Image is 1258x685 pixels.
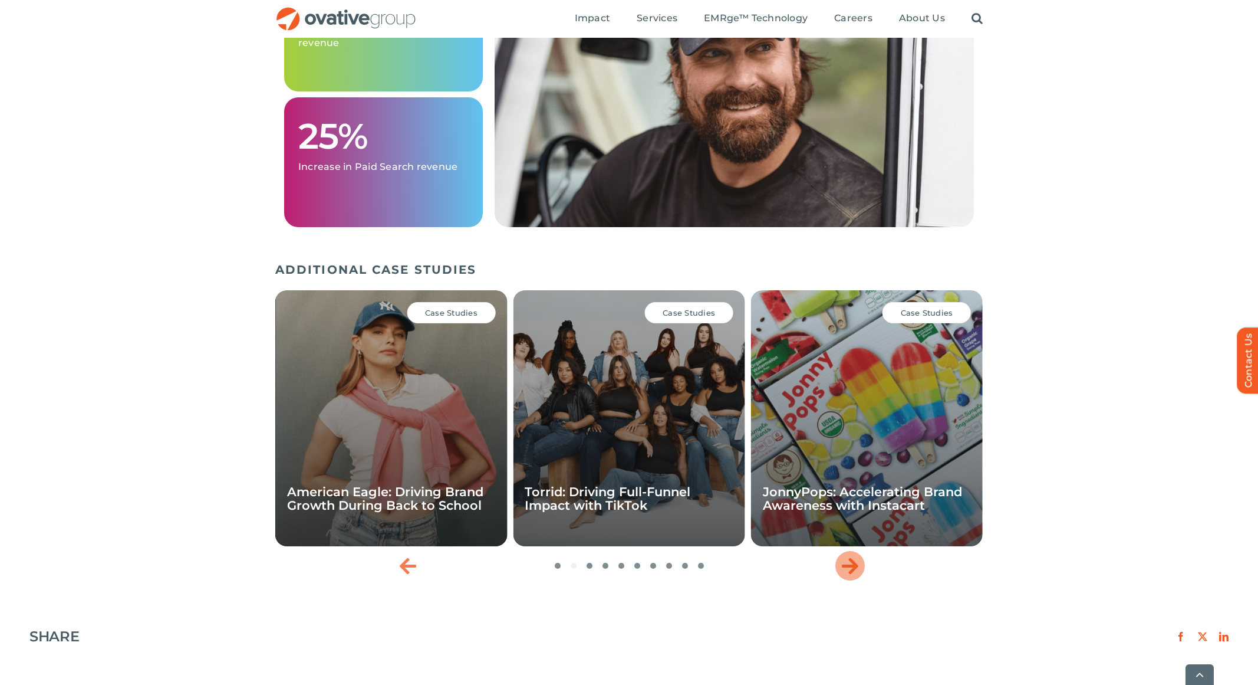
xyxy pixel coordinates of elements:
[29,628,79,645] h4: SHARE
[650,563,656,569] span: Go to slide 7
[298,25,428,48] span: ncrease in Holistic Search revenue
[637,12,677,25] a: Services
[298,161,457,172] span: Increase in Paid Search revenue
[704,12,808,25] a: EMRge™ Technology
[751,290,983,546] div: 4 / 10
[704,12,808,24] span: EMRge™ Technology
[555,563,561,569] span: Go to slide 1
[393,551,423,581] div: Previous slide
[682,563,688,569] span: Go to slide 9
[835,551,865,581] div: Next slide
[618,563,624,569] span: Go to slide 5
[513,290,745,546] div: 3 / 10
[763,484,962,513] a: JonnyPops: Accelerating Brand Awareness with Instacart
[575,12,610,24] span: Impact
[525,484,690,513] a: Torrid: Driving Full-Funnel Impact with TikTok
[571,563,577,569] span: Go to slide 2
[275,6,417,17] a: OG_Full_horizontal_RGB
[666,563,672,569] span: Go to slide 8
[287,484,483,513] a: American Eagle: Driving Brand Growth During Back to School
[587,563,592,569] span: Go to slide 3
[298,117,469,155] h1: 25%
[899,12,945,24] span: About Us
[899,12,945,25] a: About Us
[637,12,677,24] span: Services
[698,563,704,569] span: Go to slide 10
[575,12,610,25] a: Impact
[834,12,872,24] span: Careers
[275,290,507,546] div: 2 / 10
[275,263,983,277] h5: ADDITIONAL CASE STUDIES
[972,12,983,25] a: Search
[834,12,872,25] a: Careers
[602,563,608,569] span: Go to slide 4
[634,563,640,569] span: Go to slide 6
